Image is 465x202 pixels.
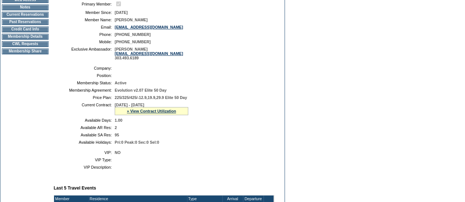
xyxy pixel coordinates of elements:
[57,88,112,92] td: Membership Agreement:
[57,47,112,60] td: Exclusive Ambassador:
[115,40,151,44] span: [PHONE_NUMBER]
[115,32,151,37] span: [PHONE_NUMBER]
[2,26,49,32] td: Credit Card Info
[2,34,49,40] td: Membership Details
[57,140,112,144] td: Available Holidays:
[57,25,112,29] td: Email:
[115,118,122,122] span: 1.00
[57,32,112,37] td: Phone:
[57,103,112,115] td: Current Contract:
[115,140,159,144] span: Pri:0 Peak:0 Sec:0 Sel:0
[57,40,112,44] td: Mobile:
[115,47,183,60] span: [PERSON_NAME] 303.493.6189
[57,18,112,22] td: Member Name:
[57,150,112,155] td: VIP:
[57,81,112,85] td: Membership Status:
[127,109,176,113] a: » View Contract Utilization
[57,66,112,70] td: Company:
[89,195,187,202] td: Residence
[57,10,112,15] td: Member Since:
[2,48,49,54] td: Membership Share
[54,195,89,202] td: Member
[115,10,128,15] span: [DATE]
[222,195,243,202] td: Arrival
[243,195,264,202] td: Departure
[115,88,167,92] span: Evolution v2.07 Elite 50 Day
[115,95,187,100] span: 225/325/425/-12.9,19.9,29.9 Elite 50 Day
[57,125,112,130] td: Available AR Res:
[57,165,112,169] td: VIP Description:
[57,73,112,78] td: Position:
[2,12,49,18] td: Current Reservations
[115,103,144,107] span: [DATE] - [DATE]
[2,4,49,10] td: Notes
[2,41,49,47] td: CWL Requests
[115,81,126,85] span: Active
[115,51,183,56] a: [EMAIL_ADDRESS][DOMAIN_NAME]
[2,19,49,25] td: Past Reservations
[57,133,112,137] td: Available SA Res:
[57,158,112,162] td: VIP Type:
[115,125,117,130] span: 2
[187,195,222,202] td: Type
[57,95,112,100] td: Price Plan:
[115,18,147,22] span: [PERSON_NAME]
[115,150,121,155] span: NO
[57,118,112,122] td: Available Days:
[115,133,119,137] span: 95
[54,186,96,191] b: Last 5 Travel Events
[57,0,112,7] td: Primary Member:
[115,25,183,29] a: [EMAIL_ADDRESS][DOMAIN_NAME]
